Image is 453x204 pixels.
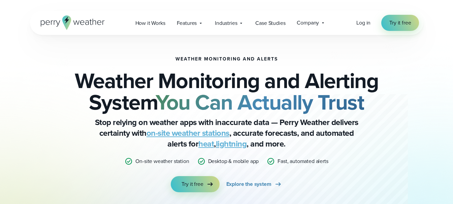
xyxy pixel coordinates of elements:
[92,117,361,149] p: Stop relying on weather apps with inaccurate data — Perry Weather delivers certainty with , accur...
[135,19,165,27] span: How it Works
[250,16,291,30] a: Case Studies
[147,127,229,139] a: on-site weather stations
[215,19,237,27] span: Industries
[278,157,328,165] p: Fast, automated alerts
[356,19,370,27] a: Log in
[255,19,285,27] span: Case Studies
[171,176,219,192] a: Try it free
[64,70,390,113] h2: Weather Monitoring and Alerting System
[182,180,203,188] span: Try it free
[130,16,171,30] a: How it Works
[226,176,282,192] a: Explore the system
[175,56,278,62] h1: Weather Monitoring and Alerts
[177,19,197,27] span: Features
[156,86,364,118] strong: You Can Actually Trust
[389,19,411,27] span: Try it free
[226,180,271,188] span: Explore the system
[135,157,189,165] p: On-site weather station
[216,138,247,150] a: lightning
[381,15,419,31] a: Try it free
[208,157,259,165] p: Desktop & mobile app
[198,138,214,150] a: heat
[297,19,319,27] span: Company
